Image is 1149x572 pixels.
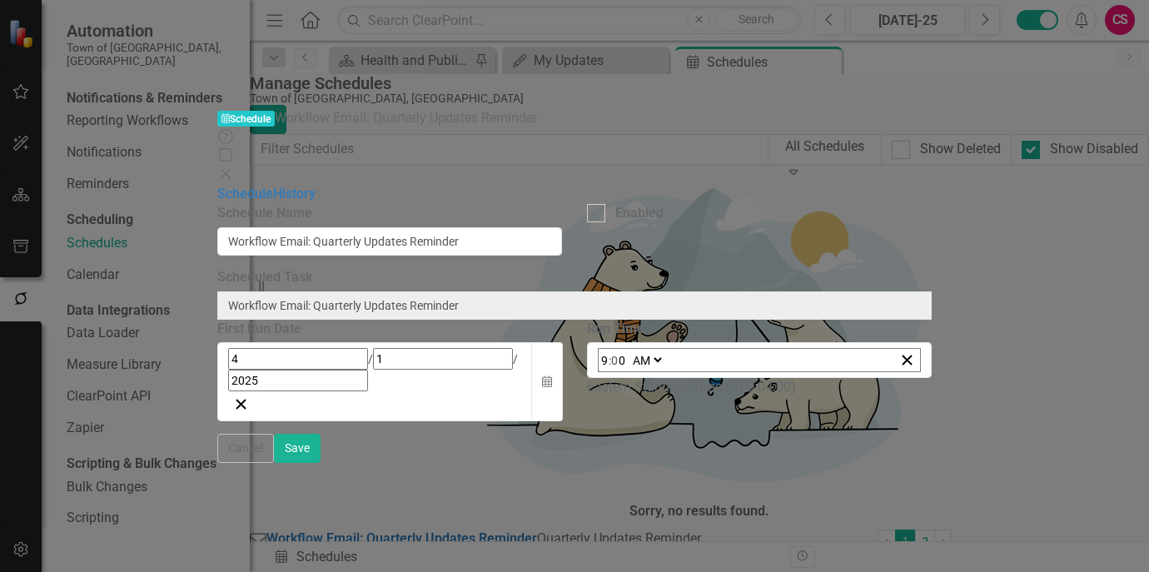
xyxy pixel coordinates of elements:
label: Schedule Name [217,204,562,223]
span: Schedule [217,111,275,127]
div: Enabled [615,204,664,223]
a: Schedule [217,186,273,201]
button: Cancel [217,434,274,463]
span: : [609,353,611,368]
label: Scheduled Task [217,268,932,287]
input: -- [611,349,626,371]
button: Save [274,434,321,463]
a: History [273,186,316,201]
div: Eastern Standard Time (UTC-04:00) [587,378,932,397]
span: / [368,352,373,366]
label: Run Time [587,320,932,339]
input: -- [600,349,609,371]
input: Schedule Name [217,227,562,256]
span: Workflow Email: Quarterly Updates Reminder [275,110,537,126]
div: First Run Date [217,320,562,339]
span: / [513,352,518,366]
